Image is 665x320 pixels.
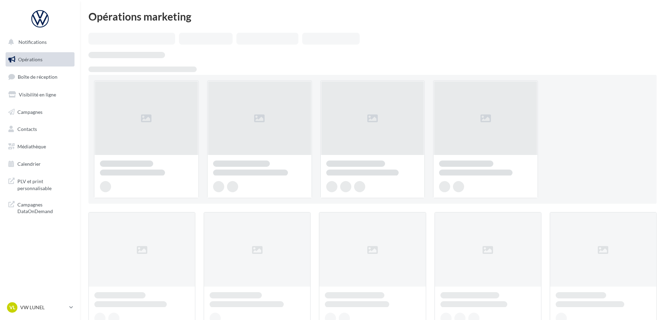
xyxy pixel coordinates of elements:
[17,143,46,149] span: Médiathèque
[4,174,76,194] a: PLV et print personnalisable
[19,92,56,97] span: Visibilité en ligne
[17,177,72,192] span: PLV et print personnalisable
[4,105,76,119] a: Campagnes
[4,69,76,84] a: Boîte de réception
[4,197,76,218] a: Campagnes DataOnDemand
[4,35,73,49] button: Notifications
[4,122,76,136] a: Contacts
[4,157,76,171] a: Calendrier
[4,139,76,154] a: Médiathèque
[18,39,47,45] span: Notifications
[17,126,37,132] span: Contacts
[20,304,66,311] p: VW LUNEL
[4,52,76,67] a: Opérations
[18,74,57,80] span: Boîte de réception
[17,161,41,167] span: Calendrier
[6,301,75,314] a: VL VW LUNEL
[17,109,42,115] span: Campagnes
[4,87,76,102] a: Visibilité en ligne
[18,56,42,62] span: Opérations
[88,11,657,22] div: Opérations marketing
[17,200,72,215] span: Campagnes DataOnDemand
[9,304,15,311] span: VL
